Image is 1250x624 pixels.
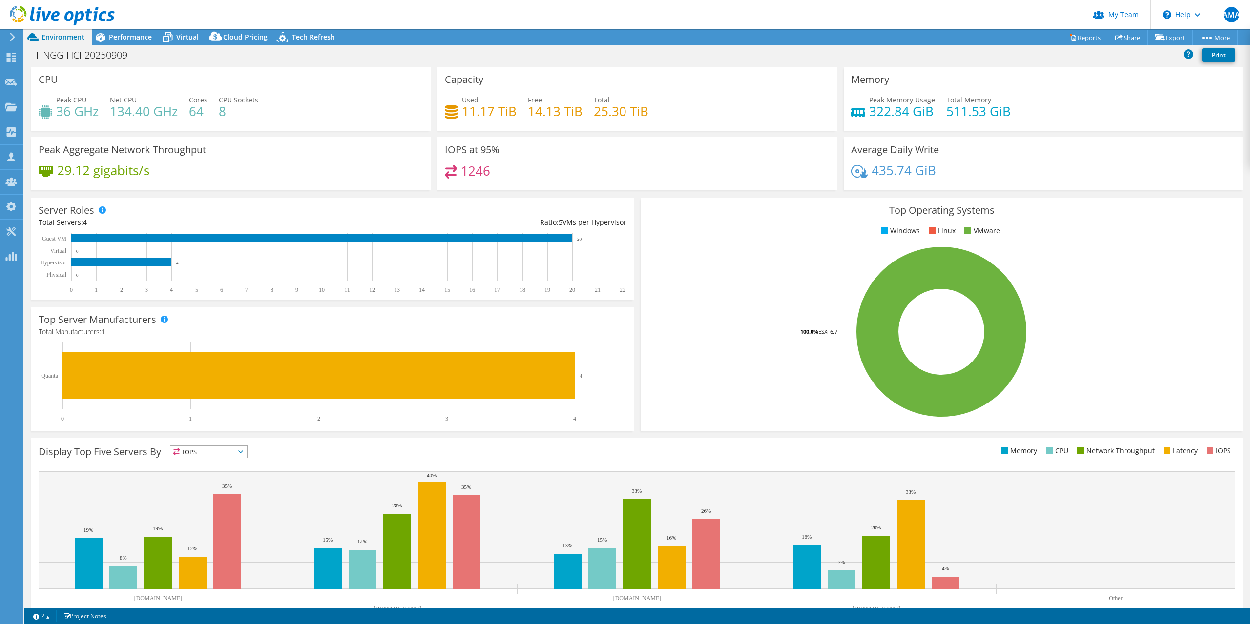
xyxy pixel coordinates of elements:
text: 2 [317,415,320,422]
a: 2 [26,610,57,622]
span: Peak CPU [56,95,86,104]
h3: Average Daily Write [851,144,939,155]
text: Guest VM [42,235,66,242]
svg: \n [1163,10,1171,19]
text: 4% [942,565,949,571]
h4: 29.12 gigabits/s [57,165,149,176]
text: 15% [597,537,607,543]
li: CPU [1043,445,1068,456]
span: Tech Refresh [292,32,335,41]
text: 8% [120,555,127,561]
text: 10 [319,286,325,293]
text: 16 [469,286,475,293]
div: Ratio: VMs per Hypervisor [333,217,626,228]
span: Performance [109,32,152,41]
h3: IOPS at 95% [445,144,500,155]
span: 5 [559,218,562,227]
text: 4 [170,286,173,293]
span: Cloud Pricing [223,32,268,41]
h3: Capacity [445,74,483,85]
text: 12 [369,286,375,293]
div: Total Servers: [39,217,333,228]
li: Windows [878,225,920,236]
h4: 322.84 GiB [869,106,935,117]
text: [DOMAIN_NAME] [134,595,183,602]
h4: 511.53 GiB [946,106,1011,117]
h4: Total Manufacturers: [39,326,626,337]
li: Memory [999,445,1037,456]
text: 8 [271,286,273,293]
h1: HNGG-HCI-20250909 [32,50,143,60]
span: AMA [1224,7,1239,22]
text: [DOMAIN_NAME] [613,595,662,602]
span: Total [594,95,610,104]
text: 33% [906,489,916,495]
a: Share [1108,30,1148,45]
li: IOPS [1204,445,1231,456]
text: 35% [222,483,232,489]
text: 3 [145,286,148,293]
text: 0 [61,415,64,422]
tspan: ESXi 6.7 [818,328,837,335]
text: 28% [392,503,402,508]
h4: 11.17 TiB [462,106,517,117]
text: 1 [95,286,98,293]
text: 19% [153,525,163,531]
text: 21 [595,286,601,293]
text: 1 [189,415,192,422]
text: 19 [544,286,550,293]
text: [DOMAIN_NAME] [374,605,422,612]
text: [DOMAIN_NAME] [853,605,901,612]
text: 22 [620,286,625,293]
h4: 134.40 GHz [110,106,178,117]
text: 12% [187,545,197,551]
span: Used [462,95,479,104]
a: Project Notes [56,610,113,622]
text: 4 [176,261,179,265]
span: Peak Memory Usage [869,95,935,104]
h4: 14.13 TiB [528,106,583,117]
span: Total Memory [946,95,991,104]
text: 5 [195,286,198,293]
text: 14 [419,286,425,293]
text: 13% [562,543,572,548]
text: 7 [245,286,248,293]
text: 19% [83,527,93,533]
li: Network Throughput [1075,445,1155,456]
h3: Server Roles [39,205,94,216]
text: 0 [70,286,73,293]
h4: 25.30 TiB [594,106,648,117]
h3: CPU [39,74,58,85]
text: Physical [46,271,66,278]
span: 4 [83,218,87,227]
span: IOPS [170,446,247,458]
h4: 64 [189,106,208,117]
text: 4 [580,373,583,379]
li: Linux [926,225,956,236]
text: 13 [394,286,400,293]
text: 26% [701,508,711,514]
text: 16% [802,534,812,540]
text: 0 [76,249,79,254]
h4: 36 GHz [56,106,99,117]
h3: Top Operating Systems [648,205,1236,216]
h4: 435.74 GiB [872,165,936,176]
text: 4 [573,415,576,422]
text: 9 [295,286,298,293]
span: Virtual [176,32,199,41]
text: Quanta [41,372,58,379]
li: Latency [1161,445,1198,456]
h3: Peak Aggregate Network Throughput [39,144,206,155]
text: 20% [871,524,881,530]
text: Virtual [50,247,67,254]
text: 16% [667,535,676,541]
a: Reports [1062,30,1108,45]
h3: Memory [851,74,889,85]
text: 15% [323,537,333,543]
a: Print [1202,48,1235,62]
tspan: 100.0% [800,328,818,335]
text: 14% [357,539,367,544]
span: 1 [101,327,105,336]
text: 11 [344,286,350,293]
li: VMware [962,225,1000,236]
